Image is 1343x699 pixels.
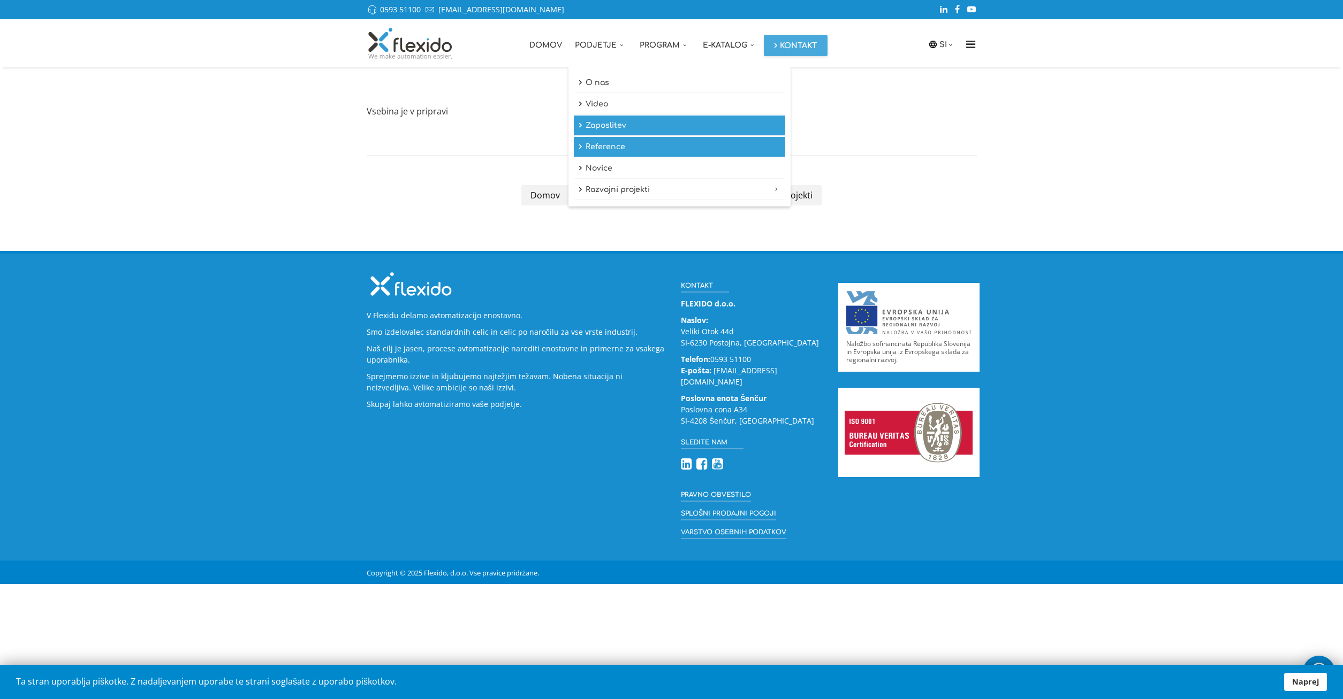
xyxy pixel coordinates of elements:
strong: FLEXIDO d.o.o. [681,298,735,309]
a: E-katalog [696,19,764,67]
img: icon-laguage.svg [928,40,938,49]
a: Naložbo sofinancirata Republika Slovenija in Evropska unija iz Evropskega sklada za regionalni ra... [846,291,972,364]
img: Evropski sklad za regionalni razvoj [846,291,972,334]
a: Splošni prodajni pogoji [681,507,776,520]
img: whatsapp_icon_white.svg [1308,661,1330,681]
p: Poslovna cona A34 SI-4208 Šenčur, [GEOGRAPHIC_DATA] [681,393,822,426]
a: Varstvo osebnih podatkov [681,526,786,539]
a: Video [574,94,785,114]
a: Domov [523,19,568,67]
p: 0593 51100 [681,354,822,387]
p: V Flexidu delamo avtomatizacijo enostavno. [367,310,665,321]
a: [EMAIL_ADDRESS][DOMAIN_NAME] [438,4,564,14]
a: 0593 51100 [380,4,421,14]
a: SI [939,39,955,50]
strong: E-pošta: [681,365,711,375]
strong: Telefon: [681,354,710,364]
a: Domov [521,185,569,205]
a: Kontakt [764,35,828,56]
a: Novice [574,158,785,179]
a: Reference [574,137,785,157]
img: Flexido, d.o.o. [367,27,454,59]
h3: Kontakt [681,280,729,293]
a: Zaposlitev [574,116,785,136]
a: Pravno obvestilo [681,488,751,502]
a: [EMAIL_ADDRESS][DOMAIN_NAME] [681,365,777,387]
strong: Naslov: [681,315,708,325]
p: Naš cilj je jasen, procese avtomatizacije narediti enostavne in primerne za vsakega uporabnika. [367,343,665,365]
a: Menu [962,19,980,67]
img: ISO 9001 - Bureau Veritas Certification [838,388,980,477]
img: Flexido [367,270,455,299]
a: Podjetje [568,19,633,67]
a: Program [633,19,696,67]
p: Vsebina je v pripravi [367,105,977,118]
h3: Sledite nam [681,437,743,449]
span: Copyright © 2025 Flexido, d.o.o. Vse pravice pridržane. [367,568,540,578]
p: Smo izdelovalec standardnih celic in celic po naročilu za vse vrste industrij. [367,326,665,337]
p: Skupaj lahko avtomatiziramo vaše podjetje. [367,398,665,410]
i: Menu [962,39,980,50]
p: Naložbo sofinancirata Republika Slovenija in Evropska unija iz Evropskega sklada za regionalni ra... [846,340,972,364]
p: Sprejmemo izzive in kljubujemo najtežjim težavam. Nobena situacija ni neizvedljiva. Velike ambici... [367,371,665,393]
a: O nas [574,73,785,93]
strong: Poslovna enota Šenčur [681,393,767,403]
a: Razvojni projekti [574,180,785,200]
p: Veliki Otok 44d SI-6230 Postojna, [GEOGRAPHIC_DATA] [681,314,822,348]
a: Naprej [1284,673,1327,691]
